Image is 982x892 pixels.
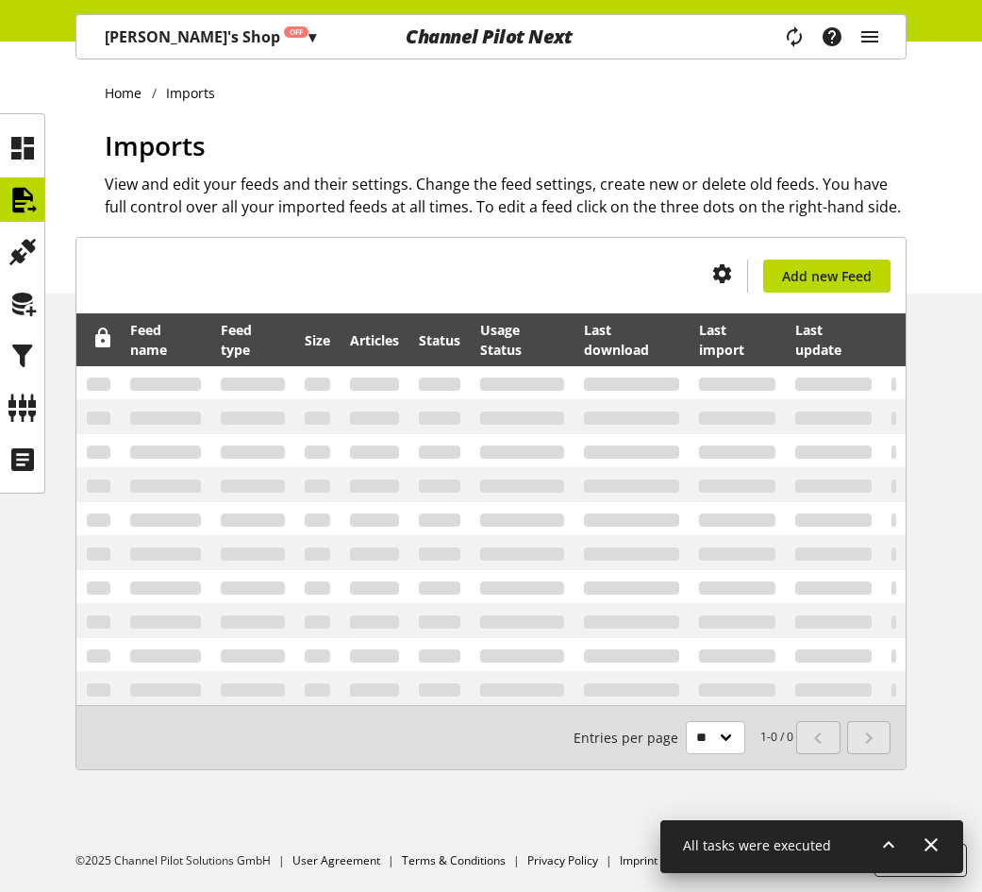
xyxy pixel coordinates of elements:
[683,836,831,854] span: All tasks were executed
[795,320,873,360] div: Last update
[105,25,316,48] p: [PERSON_NAME]'s Shop
[130,320,201,360] div: Feed name
[305,320,330,360] div: Size
[699,320,775,360] div: Last import
[87,328,113,352] div: Unlock to reorder rows
[574,728,686,748] span: Entries per page
[419,320,460,360] div: Status
[782,266,872,286] span: Add new Feed
[105,173,907,218] h2: View and edit your feeds and their settings. Change the feed settings, create new or delete old f...
[75,852,292,869] li: ©2025 Channel Pilot Solutions GmbH
[221,320,285,360] div: Feed type
[308,26,316,47] span: ▾
[292,852,380,868] a: User Agreement
[574,721,793,754] small: 1-0 / 0
[105,83,152,103] a: Home
[93,328,113,348] span: Unlock to reorder rows
[527,852,598,868] a: Privacy Policy
[763,260,890,293] a: Add new Feed
[75,14,907,59] nav: main navigation
[480,320,564,360] div: Usage Status
[584,320,680,360] div: Last download
[350,320,399,360] div: Articles
[402,852,506,868] a: Terms & Conditions
[620,852,657,868] a: Imprint
[290,26,303,38] span: Off
[105,127,206,163] span: Imports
